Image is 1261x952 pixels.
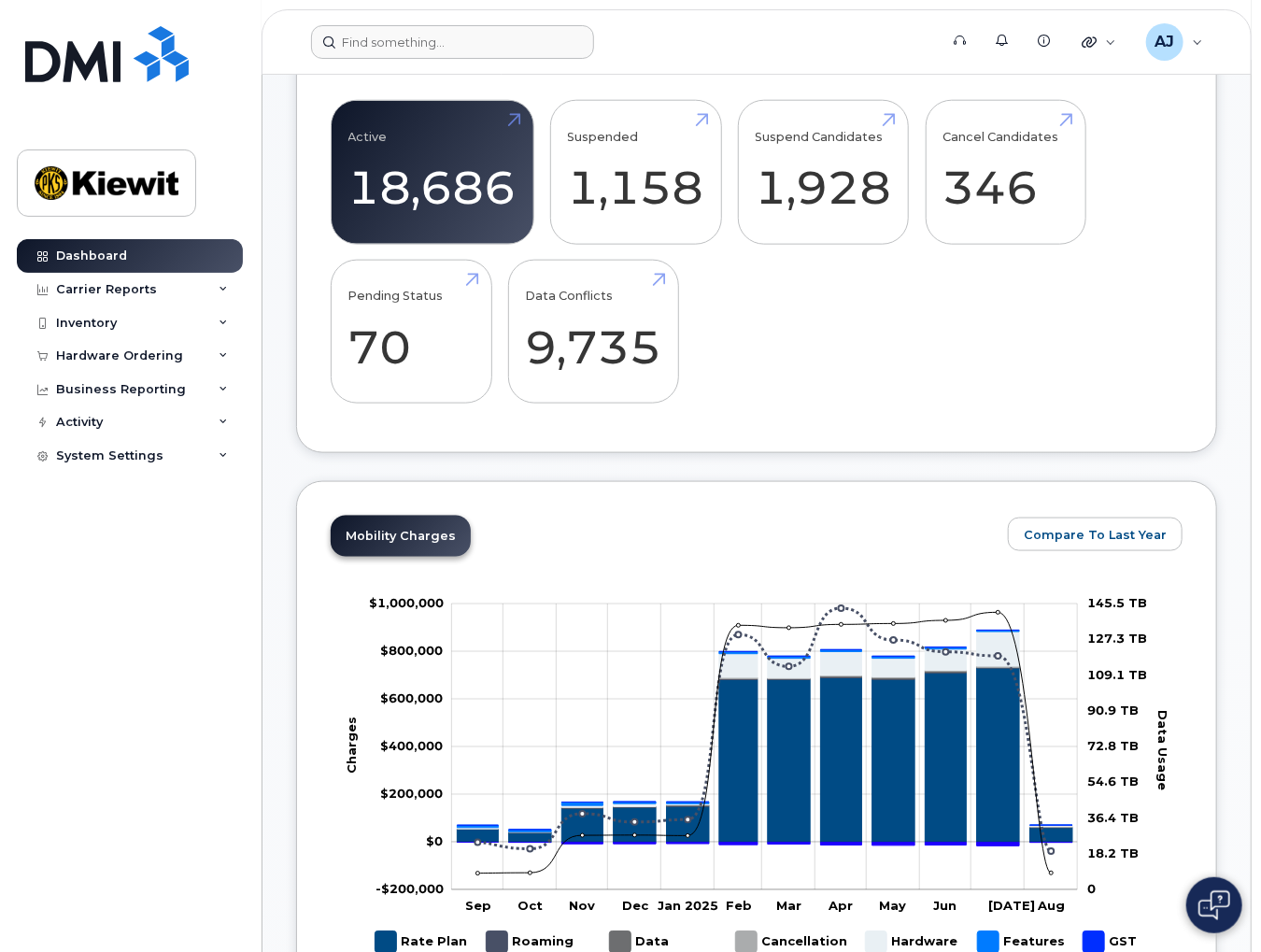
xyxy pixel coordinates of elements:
tspan: [DATE] [988,899,1035,914]
tspan: $200,000 [380,787,443,802]
tspan: Aug [1037,899,1065,914]
tspan: $0 [426,834,443,849]
tspan: $800,000 [380,644,443,659]
a: Data Conflicts 9,735 [526,270,662,393]
input: Find something... [311,25,594,59]
tspan: Jan 2025 [658,899,718,914]
tspan: 54.6 TB [1087,774,1139,789]
tspan: Mar [776,899,801,914]
a: Pending Status 70 [348,270,475,393]
tspan: Oct [517,899,543,914]
tspan: $1,000,000 [369,596,444,611]
tspan: 18.2 TB [1087,846,1139,861]
tspan: Nov [569,899,595,914]
tspan: May [879,899,906,914]
g: $0 [369,596,444,611]
a: Mobility Charges [331,516,471,557]
span: Compare To Last Year [1024,526,1167,544]
tspan: 90.9 TB [1087,703,1139,718]
g: $0 [380,739,443,754]
g: $0 [380,644,443,659]
tspan: 0 [1087,882,1096,897]
button: Compare To Last Year [1008,518,1183,551]
g: $0 [375,882,444,897]
img: Open chat [1198,890,1230,920]
tspan: Feb [726,899,752,914]
div: Quicklinks [1069,23,1129,61]
a: Cancel Candidates 346 [942,111,1069,234]
tspan: 36.4 TB [1087,811,1139,826]
tspan: 145.5 TB [1087,596,1147,611]
tspan: 72.8 TB [1087,739,1139,754]
tspan: -$200,000 [375,882,444,897]
tspan: Apr [828,899,853,914]
tspan: Dec [622,899,649,914]
tspan: 109.1 TB [1087,668,1147,683]
g: $0 [380,691,443,706]
tspan: Data Usage [1155,711,1170,791]
g: $0 [380,787,443,802]
tspan: Jun [933,899,956,914]
div: Amy Johanson [1133,23,1216,61]
a: Active 18,686 [348,111,517,234]
a: Suspended 1,158 [568,111,704,234]
span: AJ [1155,31,1174,53]
tspan: $600,000 [380,691,443,706]
tspan: 127.3 TB [1087,632,1147,647]
tspan: Charges [343,718,358,774]
tspan: Sep [465,899,491,914]
tspan: $400,000 [380,739,443,754]
a: Suspend Candidates 1,928 [756,111,892,234]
